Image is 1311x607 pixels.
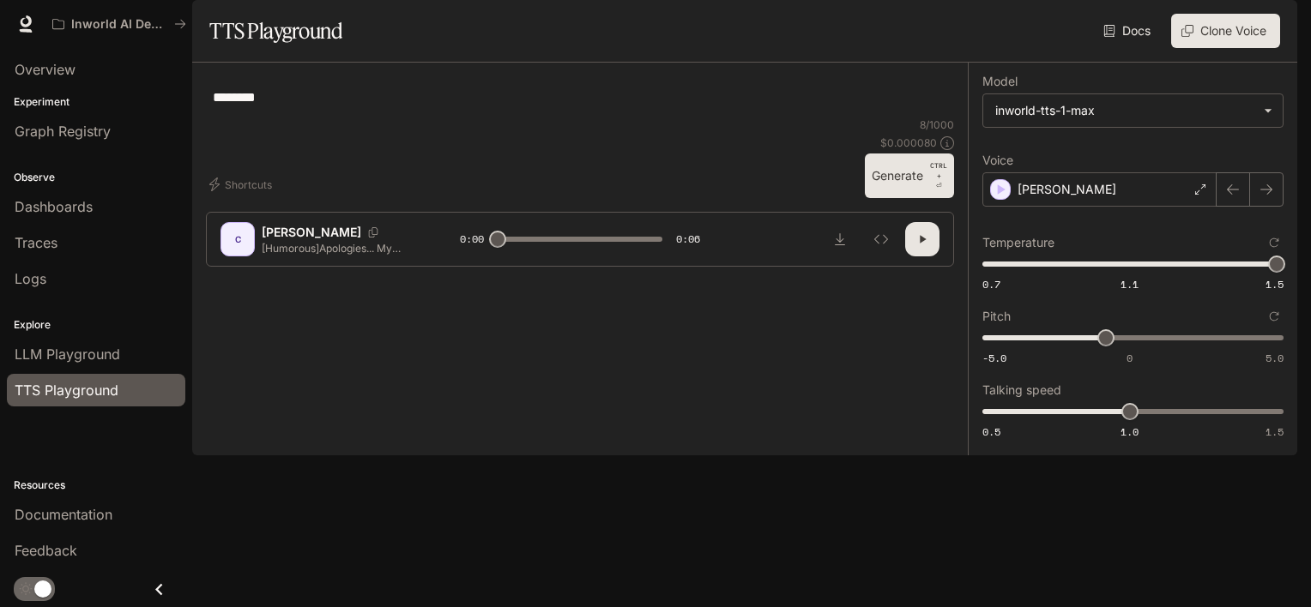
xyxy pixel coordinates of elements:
[1127,351,1133,365] span: 0
[262,241,419,255] p: [Humorous]Apologies... My insides are causing.... [sigh]quite a ruckus [DATE]! Heheheh... [Groan]...
[676,231,700,248] span: 0:06
[262,224,361,241] p: [PERSON_NAME]
[1171,14,1280,48] button: Clone Voice
[224,225,251,253] div: C
[982,237,1054,249] p: Temperature
[982,310,1011,322] p: Pitch
[930,160,947,191] p: ⏎
[1266,351,1284,365] span: 5.0
[1265,233,1284,252] button: Reset to default
[865,153,954,198] button: GenerateCTRL +⏎
[930,160,947,181] p: CTRL +
[1266,277,1284,291] span: 1.5
[983,94,1283,127] div: inworld-tts-1-max
[982,277,1000,291] span: 0.7
[1100,14,1157,48] a: Docs
[1018,181,1116,198] p: [PERSON_NAME]
[864,222,898,256] button: Inspect
[982,75,1018,87] p: Model
[880,135,937,150] p: $ 0.000080
[995,102,1255,119] div: inworld-tts-1-max
[361,227,385,237] button: Copy Voice ID
[45,7,194,41] button: All workspaces
[982,351,1006,365] span: -5.0
[71,17,167,32] p: Inworld AI Demos
[209,14,342,48] h1: TTS Playground
[460,231,484,248] span: 0:00
[1265,307,1284,326] button: Reset to default
[206,171,279,198] button: Shortcuts
[920,117,954,132] p: 8 / 1000
[982,424,1000,439] span: 0.5
[1121,424,1139,439] span: 1.0
[982,154,1013,166] p: Voice
[982,384,1061,396] p: Talking speed
[823,222,857,256] button: Download audio
[1121,277,1139,291] span: 1.1
[1266,424,1284,439] span: 1.5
